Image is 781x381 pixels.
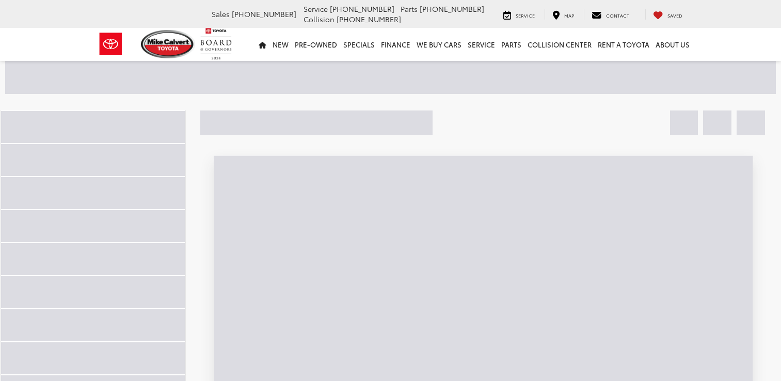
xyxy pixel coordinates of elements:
span: Collision [304,14,334,24]
a: Parts [498,28,524,61]
span: Contact [606,12,629,19]
a: Contact [584,9,637,20]
span: [PHONE_NUMBER] [337,14,401,24]
a: Specials [340,28,378,61]
span: Service [304,4,328,14]
span: Map [564,12,574,19]
a: Rent a Toyota [595,28,652,61]
a: About Us [652,28,693,61]
a: Home [256,28,269,61]
span: [PHONE_NUMBER] [232,9,296,19]
span: [PHONE_NUMBER] [420,4,484,14]
img: Mike Calvert Toyota [141,30,196,58]
a: My Saved Vehicles [645,9,690,20]
img: Toyota [91,27,130,61]
a: WE BUY CARS [413,28,465,61]
span: [PHONE_NUMBER] [330,4,394,14]
span: Saved [667,12,682,19]
a: Map [545,9,582,20]
a: Collision Center [524,28,595,61]
span: Parts [401,4,418,14]
a: Service [496,9,543,20]
span: Service [516,12,535,19]
a: Service [465,28,498,61]
span: Sales [212,9,230,19]
a: Pre-Owned [292,28,340,61]
a: Finance [378,28,413,61]
a: New [269,28,292,61]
